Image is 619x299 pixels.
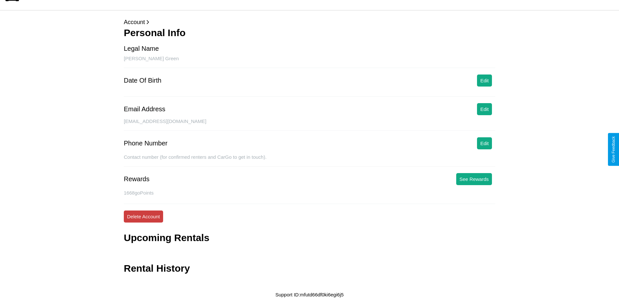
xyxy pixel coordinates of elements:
p: Support ID: mfutd66df0ki6egi6j5 [275,290,343,299]
div: Rewards [124,175,149,183]
div: Give Feedback [611,136,616,163]
h3: Upcoming Rentals [124,232,209,243]
div: [PERSON_NAME] Green [124,56,495,68]
div: [EMAIL_ADDRESS][DOMAIN_NAME] [124,118,495,131]
div: Contact number (for confirmed renters and CarGo to get in touch). [124,154,495,167]
button: Edit [477,75,492,87]
button: Edit [477,137,492,149]
div: Email Address [124,105,165,113]
p: Account [124,17,495,27]
div: Legal Name [124,45,159,52]
h3: Personal Info [124,27,495,38]
button: Edit [477,103,492,115]
button: See Rewards [456,173,492,185]
button: Delete Account [124,211,163,223]
div: Date Of Birth [124,77,161,84]
p: 1668 goPoints [124,188,495,197]
h3: Rental History [124,263,190,274]
div: Phone Number [124,140,168,147]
